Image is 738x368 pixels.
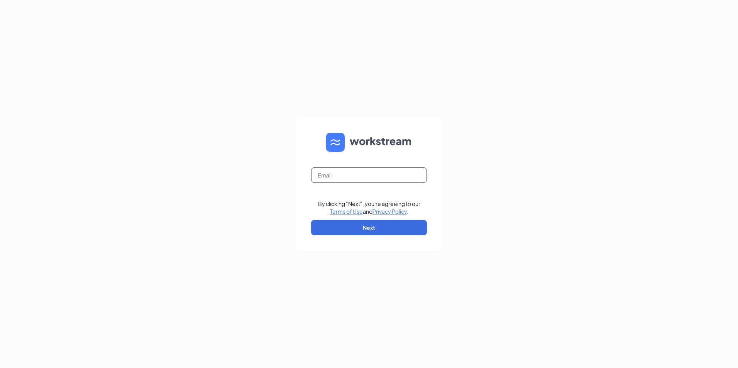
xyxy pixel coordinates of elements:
a: Privacy Policy [372,208,407,215]
button: Next [311,220,427,235]
img: WS logo and Workstream text [326,133,412,152]
a: Terms of Use [330,208,363,215]
input: Email [311,167,427,183]
div: By clicking "Next", you're agreeing to our and . [318,200,420,215]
